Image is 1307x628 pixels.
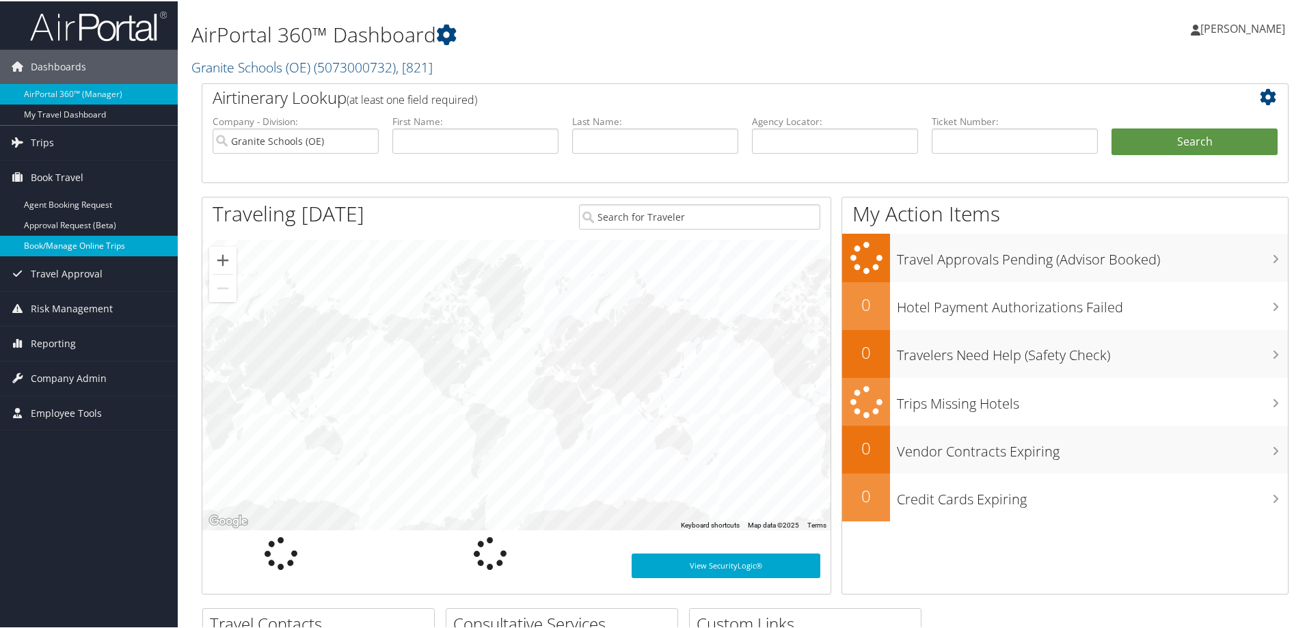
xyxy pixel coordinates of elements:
[842,435,890,459] h2: 0
[31,124,54,159] span: Trips
[1200,20,1285,35] span: [PERSON_NAME]
[31,290,113,325] span: Risk Management
[1111,127,1278,154] button: Search
[897,242,1288,268] h3: Travel Approvals Pending (Advisor Booked)
[842,232,1288,281] a: Travel Approvals Pending (Advisor Booked)
[213,85,1187,108] h2: Airtinerary Lookup
[748,520,799,528] span: Map data ©2025
[191,57,433,75] a: Granite Schools (OE)
[842,377,1288,425] a: Trips Missing Hotels
[396,57,433,75] span: , [ 821 ]
[579,203,820,228] input: Search for Traveler
[752,113,918,127] label: Agency Locator:
[347,91,477,106] span: (at least one field required)
[213,113,379,127] label: Company - Division:
[31,360,107,394] span: Company Admin
[213,198,364,227] h1: Traveling [DATE]
[807,520,826,528] a: Terms (opens in new tab)
[632,552,820,577] a: View SecurityLogic®
[206,511,251,529] a: Open this area in Google Maps (opens a new window)
[31,256,103,290] span: Travel Approval
[392,113,558,127] label: First Name:
[842,292,890,315] h2: 0
[31,159,83,193] span: Book Travel
[897,290,1288,316] h3: Hotel Payment Authorizations Failed
[842,472,1288,520] a: 0Credit Cards Expiring
[209,245,237,273] button: Zoom in
[681,519,740,529] button: Keyboard shortcuts
[842,281,1288,329] a: 0Hotel Payment Authorizations Failed
[897,434,1288,460] h3: Vendor Contracts Expiring
[314,57,396,75] span: ( 5073000732 )
[842,424,1288,472] a: 0Vendor Contracts Expiring
[842,340,890,363] h2: 0
[897,386,1288,412] h3: Trips Missing Hotels
[1191,7,1299,48] a: [PERSON_NAME]
[206,511,251,529] img: Google
[897,482,1288,508] h3: Credit Cards Expiring
[31,325,76,359] span: Reporting
[30,9,167,41] img: airportal-logo.png
[209,273,237,301] button: Zoom out
[897,338,1288,364] h3: Travelers Need Help (Safety Check)
[31,395,102,429] span: Employee Tools
[572,113,738,127] label: Last Name:
[31,49,86,83] span: Dashboards
[842,483,890,506] h2: 0
[932,113,1098,127] label: Ticket Number:
[842,198,1288,227] h1: My Action Items
[842,329,1288,377] a: 0Travelers Need Help (Safety Check)
[191,19,930,48] h1: AirPortal 360™ Dashboard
